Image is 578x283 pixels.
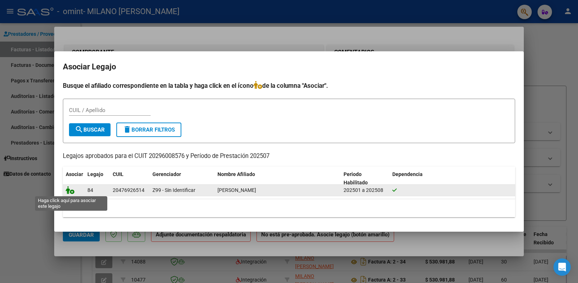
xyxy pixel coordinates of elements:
span: Z99 - Sin Identificar [152,187,195,193]
datatable-header-cell: Gerenciador [150,167,215,190]
span: Gerenciador [152,171,181,177]
button: Buscar [69,123,111,136]
span: JAIME JOAQUIN LEONEL [217,187,256,193]
p: Legajos aprobados para el CUIT 20296008576 y Período de Prestación 202507 [63,152,515,161]
span: Legajo [87,171,103,177]
div: 202501 a 202508 [344,186,387,194]
datatable-header-cell: Legajo [85,167,110,190]
datatable-header-cell: Nombre Afiliado [215,167,341,190]
span: Nombre Afiliado [217,171,255,177]
span: Borrar Filtros [123,127,175,133]
span: Buscar [75,127,105,133]
datatable-header-cell: Periodo Habilitado [341,167,389,190]
datatable-header-cell: CUIL [110,167,150,190]
div: 1 registros [63,199,515,217]
h2: Asociar Legajo [63,60,515,74]
mat-icon: search [75,125,83,134]
span: Periodo Habilitado [344,171,368,185]
datatable-header-cell: Dependencia [389,167,516,190]
span: CUIL [113,171,124,177]
div: 20476926514 [113,186,144,194]
datatable-header-cell: Asociar [63,167,85,190]
mat-icon: delete [123,125,131,134]
button: Borrar Filtros [116,123,181,137]
div: Open Intercom Messenger [553,258,571,276]
span: Asociar [66,171,83,177]
span: Dependencia [392,171,423,177]
h4: Busque el afiliado correspondiente en la tabla y haga click en el ícono de la columna "Asociar". [63,81,515,90]
span: 84 [87,187,93,193]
